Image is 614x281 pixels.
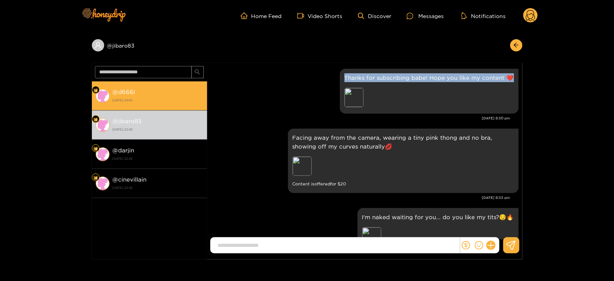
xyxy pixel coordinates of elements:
[113,176,147,183] strong: @ cinevillain
[293,133,514,151] p: Facing away from the camera, wearing a tiny pink thong and no bra, showing off my curves naturally💋
[211,116,511,121] div: [DATE] 8:30 pm
[344,73,514,82] p: Thanks for subscribing babe! Hope you like my content ❤️
[96,89,110,103] img: conversation
[195,69,200,76] span: search
[93,175,98,180] img: Fan Level
[459,12,508,20] button: Notifications
[93,117,98,122] img: Fan Level
[241,12,282,19] a: Home Feed
[510,39,522,51] button: arrow-left
[113,184,203,191] strong: [DATE] 22:42
[96,147,110,161] img: conversation
[293,180,514,188] small: Content is offered for $ 20
[95,42,102,49] span: user
[93,88,98,93] img: Fan Level
[462,241,470,250] span: dollar
[340,69,519,114] div: Sep. 25, 8:30 pm
[113,126,203,133] strong: [DATE] 22:42
[475,241,483,250] span: smile
[358,208,519,264] div: Sep. 26, 11:20 am
[92,39,207,51] div: @jibaro83
[211,195,511,200] div: [DATE] 8:33 pm
[113,118,142,124] strong: @ jibaro83
[113,147,135,154] strong: @ darjin
[113,97,203,104] strong: [DATE] 09:16
[288,129,519,193] div: Sep. 25, 8:33 pm
[460,240,472,251] button: dollar
[297,12,308,19] span: video-camera
[407,12,444,20] div: Messages
[358,13,391,19] a: Discover
[297,12,343,19] a: Video Shorts
[96,177,110,190] img: conversation
[191,66,204,78] button: search
[113,89,135,95] strong: @ d666l
[93,146,98,151] img: Fan Level
[362,213,514,221] p: I'm naked waiting for you... do you like my tits?😏🔥
[113,155,203,162] strong: [DATE] 22:42
[513,42,519,49] span: arrow-left
[96,118,110,132] img: conversation
[241,12,251,19] span: home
